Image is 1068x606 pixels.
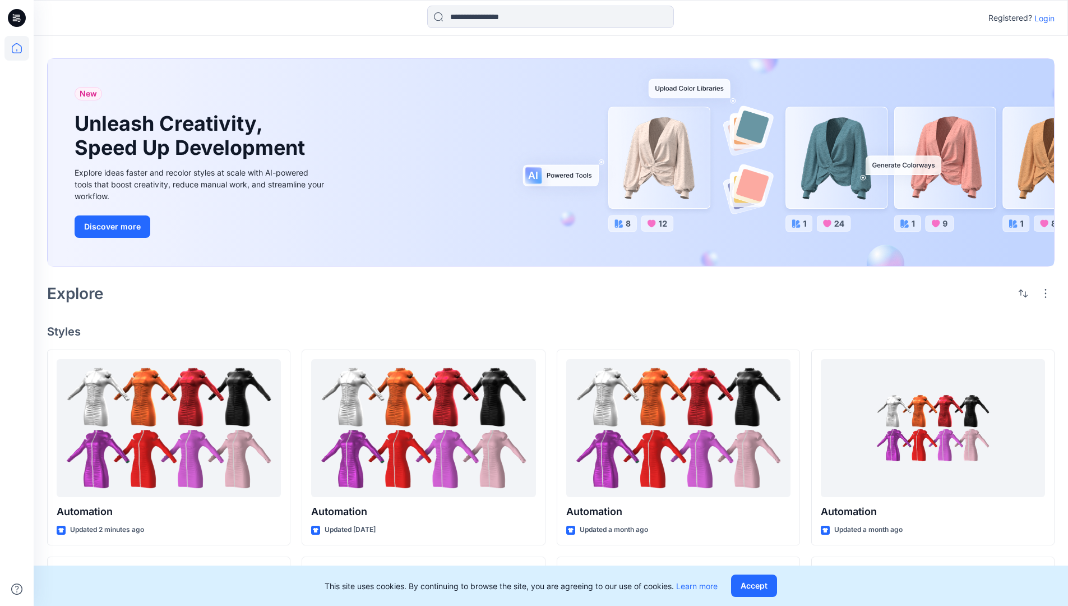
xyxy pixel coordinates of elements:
[566,504,790,520] p: Automation
[311,359,535,498] a: Automation
[1034,12,1055,24] p: Login
[47,284,104,302] h2: Explore
[988,11,1032,25] p: Registered?
[75,167,327,202] div: Explore ideas faster and recolor styles at scale with AI-powered tools that boost creativity, red...
[821,504,1045,520] p: Automation
[676,581,718,591] a: Learn more
[47,325,1055,338] h4: Styles
[311,504,535,520] p: Automation
[75,215,150,238] button: Discover more
[325,524,376,536] p: Updated [DATE]
[75,112,310,160] h1: Unleash Creativity, Speed Up Development
[75,215,327,238] a: Discover more
[566,359,790,498] a: Automation
[580,524,648,536] p: Updated a month ago
[731,575,777,597] button: Accept
[325,580,718,592] p: This site uses cookies. By continuing to browse the site, you are agreeing to our use of cookies.
[57,359,281,498] a: Automation
[57,504,281,520] p: Automation
[821,359,1045,498] a: Automation
[80,87,97,100] span: New
[70,524,144,536] p: Updated 2 minutes ago
[834,524,903,536] p: Updated a month ago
